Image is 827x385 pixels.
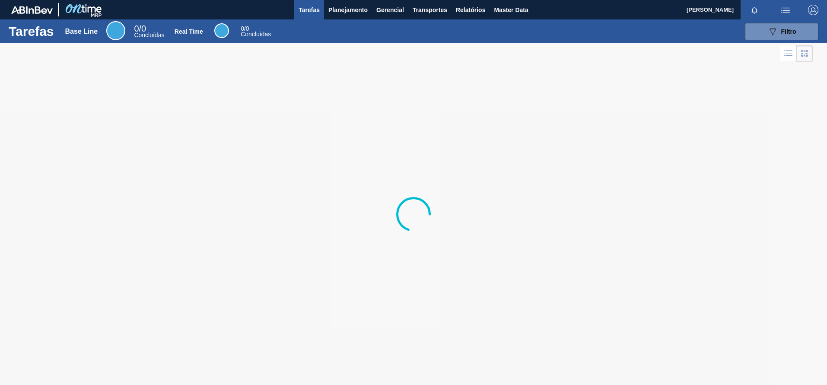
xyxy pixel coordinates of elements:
span: 0 [134,24,139,33]
div: Base Line [65,28,98,35]
span: Gerencial [376,5,404,15]
h1: Tarefas [9,26,54,36]
button: Filtro [745,23,818,40]
span: Tarefas [299,5,320,15]
img: userActions [780,5,791,15]
div: Base Line [106,21,125,40]
div: Base Line [134,25,164,38]
span: Transportes [413,5,447,15]
img: Logout [808,5,818,15]
div: Real Time [175,28,203,35]
span: Relatórios [456,5,485,15]
span: Concluídas [134,32,164,38]
div: Real Time [214,23,229,38]
span: / 0 [134,24,146,33]
span: / 0 [241,25,249,32]
button: Notificações [741,4,768,16]
img: TNhmsLtSVTkK8tSr43FrP2fwEKptu5GPRR3wAAAABJRU5ErkJggg== [11,6,53,14]
span: Planejamento [328,5,368,15]
span: 0 [241,25,244,32]
span: Master Data [494,5,528,15]
span: Filtro [781,28,796,35]
span: Concluídas [241,31,271,38]
div: Real Time [241,26,271,37]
